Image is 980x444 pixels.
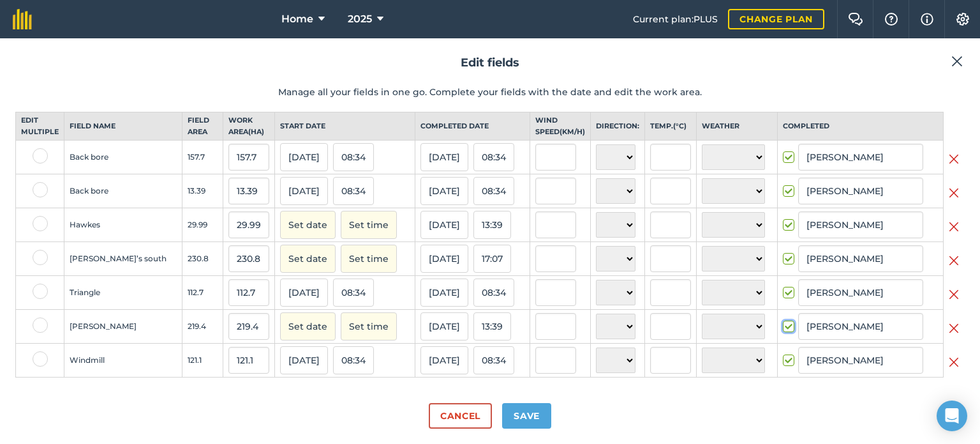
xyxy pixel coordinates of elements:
[530,112,590,141] th: Wind speed ( km/h )
[16,112,64,141] th: Edit multiple
[280,279,328,307] button: [DATE]
[64,112,182,141] th: Field name
[949,321,959,336] img: svg+xml;base64,PHN2ZyB4bWxucz0iaHR0cDovL3d3dy53My5vcmcvMjAwMC9zdmciIHdpZHRoPSIyMiIgaGVpZ2h0PSIzMC...
[13,9,32,29] img: fieldmargin Logo
[15,54,965,72] h2: Edit fields
[921,11,933,27] img: svg+xml;base64,PHN2ZyB4bWxucz0iaHR0cDovL3d3dy53My5vcmcvMjAwMC9zdmciIHdpZHRoPSIxNyIgaGVpZ2h0PSIxNy...
[884,13,899,26] img: A question mark icon
[15,85,965,99] p: Manage all your fields in one go. Complete your fields with the date and edit the work area.
[280,177,328,205] button: [DATE]
[182,112,223,141] th: Field Area
[473,279,514,307] button: 08:34
[64,242,182,276] td: [PERSON_NAME]’s south
[728,9,824,29] a: Change plan
[333,143,374,171] button: 08:34
[223,112,275,141] th: Work area ( Ha )
[949,253,959,268] img: svg+xml;base64,PHN2ZyB4bWxucz0iaHR0cDovL3d3dy53My5vcmcvMjAwMC9zdmciIHdpZHRoPSIyMiIgaGVpZ2h0PSIzMC...
[64,208,182,242] td: Hawkes
[420,346,468,374] button: [DATE]
[182,174,223,208] td: 13.39
[64,344,182,378] td: Windmill
[281,11,313,27] span: Home
[64,310,182,344] td: [PERSON_NAME]
[333,177,374,205] button: 08:34
[333,279,374,307] button: 08:34
[280,312,336,341] button: Set date
[949,151,959,167] img: svg+xml;base64,PHN2ZyB4bWxucz0iaHR0cDovL3d3dy53My5vcmcvMjAwMC9zdmciIHdpZHRoPSIyMiIgaGVpZ2h0PSIzMC...
[420,312,468,341] button: [DATE]
[182,141,223,174] td: 157.7
[280,245,336,273] button: Set date
[949,219,959,234] img: svg+xml;base64,PHN2ZyB4bWxucz0iaHR0cDovL3d3dy53My5vcmcvMjAwMC9zdmciIHdpZHRoPSIyMiIgaGVpZ2h0PSIzMC...
[420,279,468,307] button: [DATE]
[64,141,182,174] td: Back bore
[280,346,328,374] button: [DATE]
[777,112,943,141] th: Completed
[348,11,372,27] span: 2025
[280,143,328,171] button: [DATE]
[64,174,182,208] td: Back bore
[590,112,644,141] th: Direction:
[848,13,863,26] img: Two speech bubbles overlapping with the left bubble in the forefront
[182,344,223,378] td: 121.1
[937,401,967,431] div: Open Intercom Messenger
[949,355,959,370] img: svg+xml;base64,PHN2ZyB4bWxucz0iaHR0cDovL3d3dy53My5vcmcvMjAwMC9zdmciIHdpZHRoPSIyMiIgaGVpZ2h0PSIzMC...
[429,403,492,429] button: Cancel
[415,112,530,141] th: Completed date
[280,211,336,239] button: Set date
[341,211,397,239] button: Set time
[341,312,397,341] button: Set time
[473,211,511,239] button: 13:39
[473,312,511,341] button: 13:39
[420,143,468,171] button: [DATE]
[275,112,415,141] th: Start date
[420,177,468,205] button: [DATE]
[633,12,718,26] span: Current plan : PLUS
[182,208,223,242] td: 29.99
[182,242,223,276] td: 230.8
[502,403,551,429] button: Save
[949,287,959,302] img: svg+xml;base64,PHN2ZyB4bWxucz0iaHR0cDovL3d3dy53My5vcmcvMjAwMC9zdmciIHdpZHRoPSIyMiIgaGVpZ2h0PSIzMC...
[951,54,963,69] img: svg+xml;base64,PHN2ZyB4bWxucz0iaHR0cDovL3d3dy53My5vcmcvMjAwMC9zdmciIHdpZHRoPSIyMiIgaGVpZ2h0PSIzMC...
[949,185,959,201] img: svg+xml;base64,PHN2ZyB4bWxucz0iaHR0cDovL3d3dy53My5vcmcvMjAwMC9zdmciIHdpZHRoPSIyMiIgaGVpZ2h0PSIzMC...
[696,112,777,141] th: Weather
[333,346,374,374] button: 08:34
[473,177,514,205] button: 08:34
[420,211,468,239] button: [DATE]
[64,276,182,310] td: Triangle
[420,245,468,273] button: [DATE]
[182,310,223,344] td: 219.4
[473,245,511,273] button: 17:07
[644,112,696,141] th: Temp. ( ° C )
[341,245,397,273] button: Set time
[182,276,223,310] td: 112.7
[473,346,514,374] button: 08:34
[473,143,514,171] button: 08:34
[955,13,970,26] img: A cog icon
